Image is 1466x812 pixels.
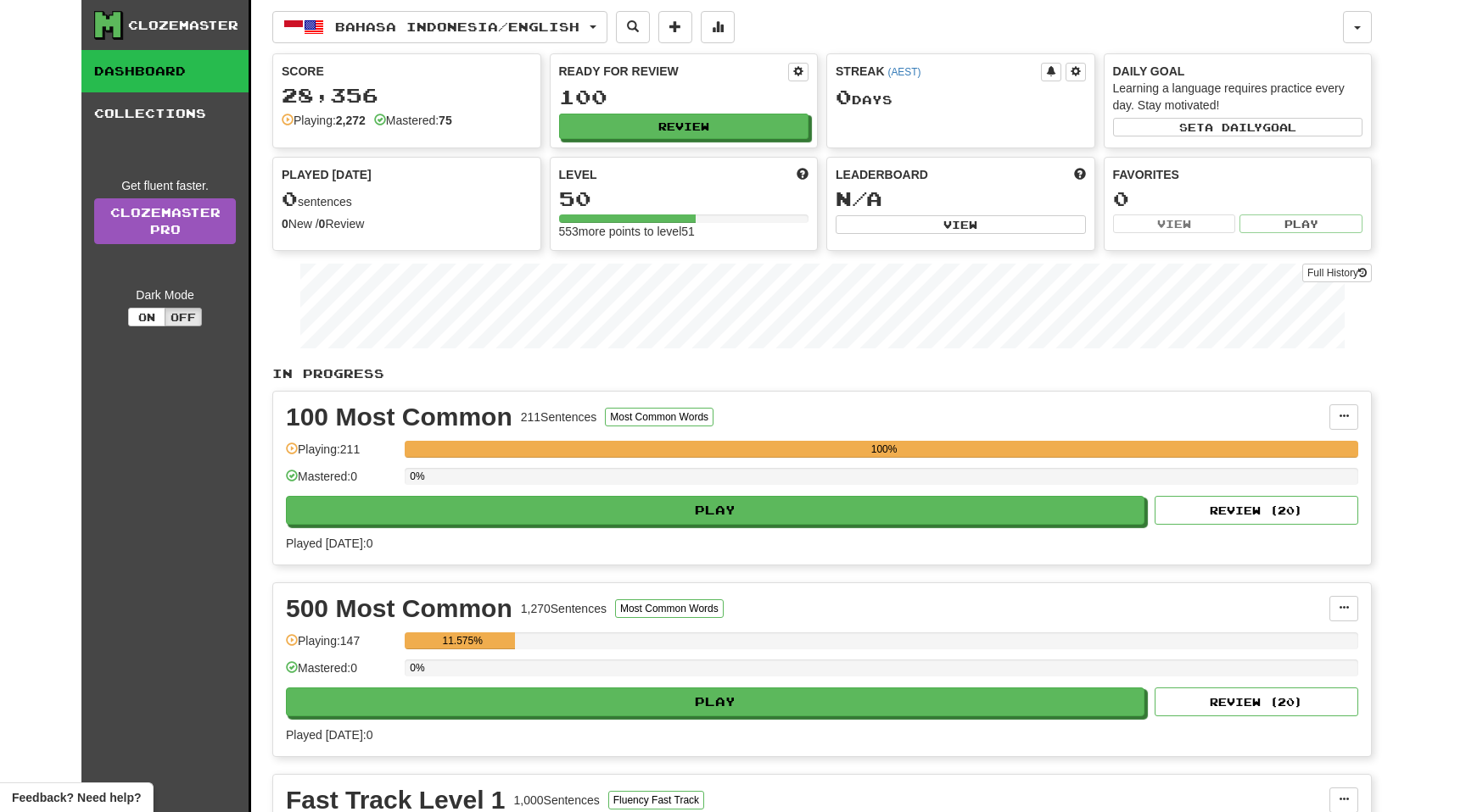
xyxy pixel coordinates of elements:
[286,441,396,469] div: Playing: 211
[1113,63,1363,80] div: Daily Goal
[887,66,920,78] a: (AEST)
[286,404,512,430] div: 100 Most Common
[616,11,650,43] button: Search sentences
[521,600,607,617] div: 1,270 Sentences
[282,217,288,231] strong: 0
[836,85,852,108] span: 0
[1155,496,1358,525] button: Review (20)
[559,63,789,80] div: Ready for Review
[559,223,809,240] div: 553 more points to level 51
[282,186,298,210] span: 0
[319,217,326,231] strong: 0
[81,92,249,135] a: Collections
[1113,80,1363,114] div: Learning a language requires practice every day. Stay motivated!
[128,308,165,326] button: On
[1302,264,1372,282] button: Full History
[286,687,1144,716] button: Play
[336,114,366,127] strong: 2,272
[658,11,692,43] button: Add sentence to collection
[286,496,1144,525] button: Play
[282,63,532,80] div: Score
[286,728,372,742] span: Played [DATE]: 0
[286,632,396,660] div: Playing: 147
[608,791,704,809] button: Fluency Fast Track
[1155,687,1358,716] button: Review (20)
[836,215,1086,234] button: View
[514,792,600,809] div: 1,000 Sentences
[286,659,396,687] div: Mastered: 0
[286,537,372,550] span: Played [DATE]: 0
[559,188,809,209] div: 50
[94,177,236,194] div: Get fluent faster.
[94,286,236,303] div: Dark Mode
[335,19,579,34] span: Bahasa Indonesia / English
[1074,166,1086,183] span: This week in points, UTC
[605,408,713,426] button: Most Common Words
[374,112,452,129] div: Mastered:
[701,11,735,43] button: More stats
[439,114,452,127] strong: 75
[286,468,396,496] div: Mastered: 0
[128,17,238,34] div: Clozemaster
[410,441,1358,458] div: 100%
[1113,214,1236,233] button: View
[165,308,202,326] button: Off
[521,409,597,425] div: 211 Sentences
[410,632,515,649] div: 11.575%
[286,596,512,621] div: 500 Most Common
[559,166,597,183] span: Level
[1113,188,1363,209] div: 0
[282,166,372,183] span: Played [DATE]
[272,365,1372,382] p: In Progress
[836,63,1041,80] div: Streak
[559,86,809,108] div: 100
[836,186,882,210] span: N/A
[94,198,236,244] a: ClozemasterPro
[81,50,249,92] a: Dashboard
[559,114,809,139] button: Review
[836,86,1086,108] div: Day s
[1113,118,1363,136] button: Seta dailygoal
[836,166,928,183] span: Leaderboard
[12,789,141,806] span: Open feedback widget
[797,166,809,183] span: Score more points to level up
[282,215,532,232] div: New / Review
[615,599,724,618] button: Most Common Words
[282,188,532,210] div: sentences
[1205,121,1262,133] span: a daily
[1113,166,1363,183] div: Favorites
[1239,214,1362,233] button: Play
[272,11,607,43] button: Bahasa Indonesia/English
[282,85,532,106] div: 28,356
[282,112,366,129] div: Playing:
